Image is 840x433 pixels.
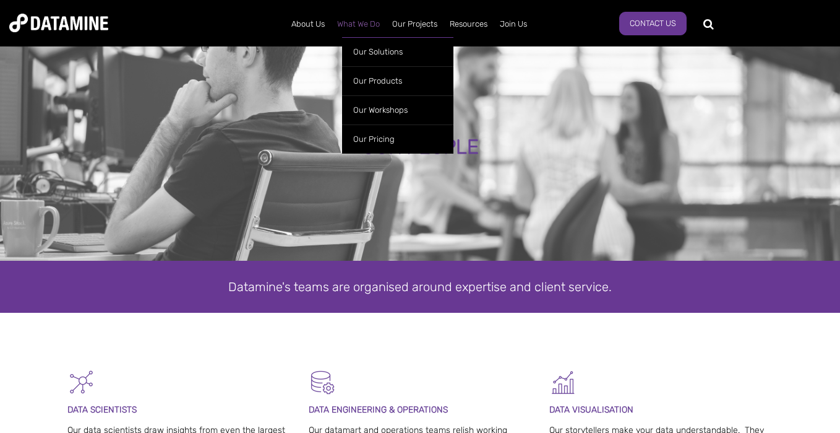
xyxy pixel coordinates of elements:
[285,8,331,40] a: About Us
[619,12,687,35] a: Contact Us
[67,405,137,415] span: DATA SCIENTISTS
[9,14,108,32] img: Datamine
[549,405,633,415] span: DATA VISUALISATION
[494,8,533,40] a: Join Us
[100,136,740,159] div: OUR PEOPLE
[342,37,453,66] a: Our Solutions
[342,95,453,125] a: Our Workshops
[331,8,386,40] a: What We Do
[309,369,336,396] img: Datamart
[342,125,453,154] a: Our Pricing
[67,369,95,396] img: Graph - Network
[309,405,448,415] span: DATA ENGINEERING & OPERATIONS
[386,8,444,40] a: Our Projects
[549,369,577,396] img: Graph 5
[342,66,453,95] a: Our Products
[444,8,494,40] a: Resources
[228,279,612,294] span: Datamine's teams are organised around expertise and client service.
